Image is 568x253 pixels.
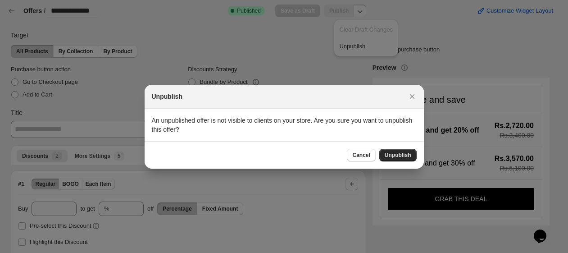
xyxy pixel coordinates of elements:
[406,90,418,103] button: Close
[379,149,417,161] button: Unpublish
[352,152,370,159] span: Cancel
[385,152,411,159] span: Unpublish
[347,149,375,161] button: Cancel
[152,116,417,134] p: An unpublished offer is not visible to clients on your store. Are you sure you want to unpublish ...
[152,92,182,101] h2: Unpublish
